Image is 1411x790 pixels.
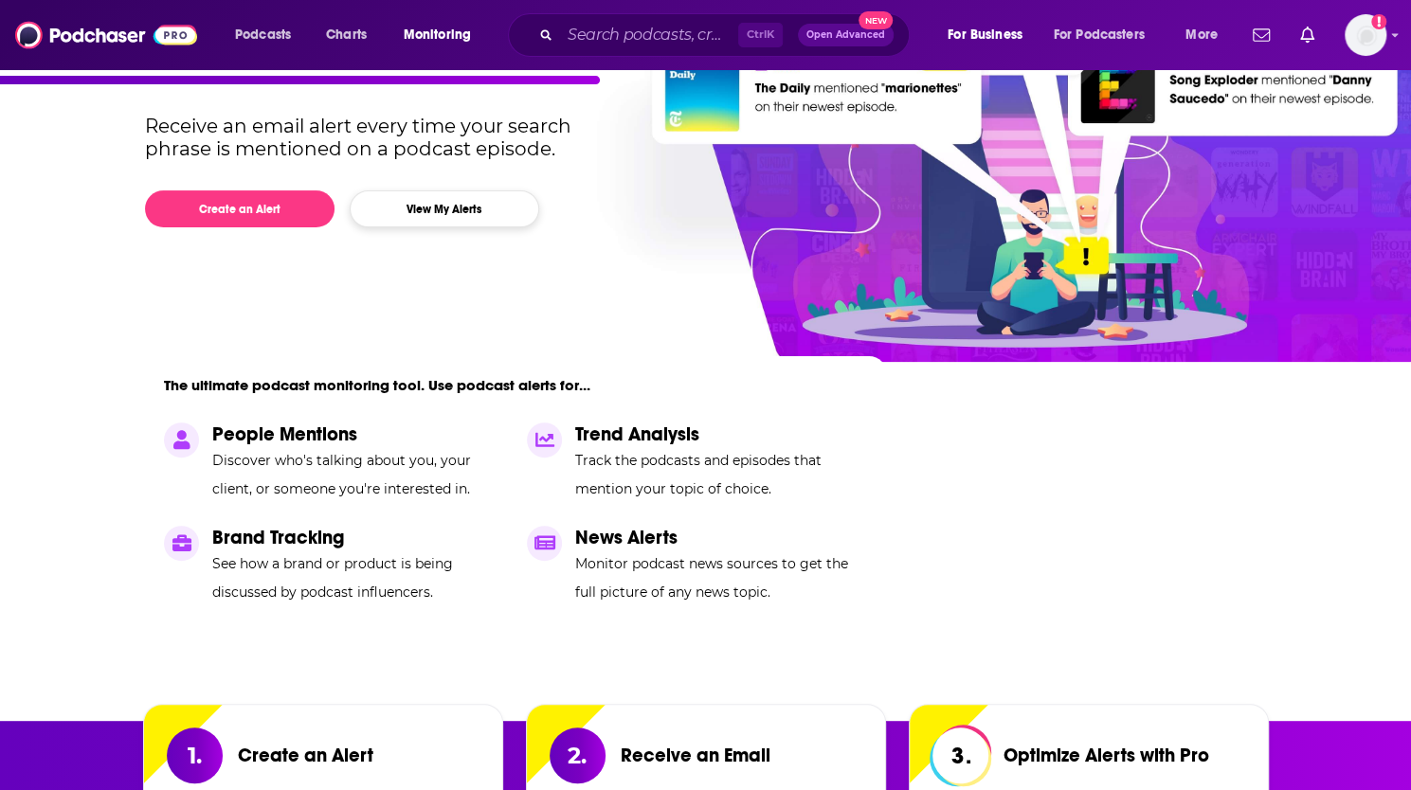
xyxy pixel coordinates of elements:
section: 2. [550,727,606,783]
span: More [1185,22,1218,48]
p: People Mentions [212,422,504,446]
p: Create an Alert [238,744,373,767]
span: Ctrl K [738,23,783,47]
p: Monitor podcast news sources to get the full picture of any news topic. [575,549,867,606]
span: Podcasts [235,22,291,48]
button: Create an Alert [145,190,335,227]
button: open menu [1172,20,1241,50]
p: Track the podcasts and episodes that mention your topic of choice. [575,446,867,503]
button: open menu [390,20,496,50]
span: New [859,11,893,29]
p: Receive an Email [621,744,770,767]
section: 1. [167,727,223,783]
button: View My Alerts [350,190,539,227]
img: User Profile [1345,14,1386,56]
p: Brand Tracking [212,526,504,549]
button: Show profile menu [1345,14,1386,56]
a: Show notifications dropdown [1245,19,1277,51]
p: See how a brand or product is being discussed by podcast influencers. [212,549,504,606]
p: The ultimate podcast monitoring tool. Use podcast alerts for... [164,376,590,394]
p: Receive an email alert every time your search phrase is mentioned on a podcast episode. [145,115,606,160]
p: Trend Analysis [575,422,867,446]
div: Search podcasts, credits, & more... [526,13,928,57]
span: Charts [326,22,367,48]
span: Open Advanced [806,30,885,40]
svg: Add a profile image [1371,14,1386,29]
p: Optimize Alerts with Pro [1004,744,1209,767]
a: Show notifications dropdown [1293,19,1322,51]
p: News Alerts [575,526,867,549]
input: Search podcasts, credits, & more... [560,20,738,50]
span: Monitoring [404,22,471,48]
button: open menu [222,20,316,50]
span: For Business [948,22,1022,48]
span: Logged in as LaurenKenyon [1345,14,1386,56]
button: open menu [1041,20,1172,50]
img: Podchaser - Follow, Share and Rate Podcasts [15,17,197,53]
span: For Podcasters [1054,22,1145,48]
p: Discover who's talking about you, your client, or someone you're interested in. [212,446,504,503]
a: Charts [314,20,378,50]
button: Open AdvancedNew [798,24,894,46]
button: open menu [934,20,1046,50]
span: 3. [932,727,988,783]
